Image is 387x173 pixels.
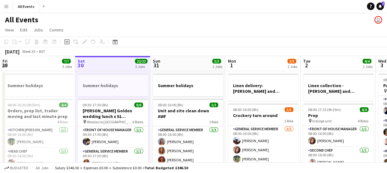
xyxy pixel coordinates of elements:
span: 3/5 [285,107,293,112]
span: 4/4 [362,59,371,64]
app-card-role: Front of House Manager1/108:00-16:00 (8h)[PERSON_NAME] [303,126,373,147]
h3: Linen delivery: [PERSON_NAME] and [PERSON_NAME] [228,83,298,94]
a: 7 [376,3,384,10]
span: 2 [302,62,310,69]
h3: Linen collection - [PERSON_NAME] and [PERSON_NAME] / [PERSON_NAME] [303,83,373,94]
span: 7/7 [62,59,71,64]
span: 1 Role [284,119,293,123]
span: 8/8 [134,103,143,107]
span: 08:00-16:00 (8h) [158,103,183,107]
app-user-avatar: Lucy Hinks [374,16,382,24]
span: 7 [382,2,384,6]
app-job-card: Linen delivery: [PERSON_NAME] and [PERSON_NAME] [228,74,298,101]
span: 08:00-16:30 (8h30m) [8,103,40,107]
app-card-role: Second Chef1/108:00-16:00 (8h)[PERSON_NAME] [303,147,373,168]
span: 4/4 [59,103,68,107]
h1: All Events [5,15,38,25]
span: 08:00-17:15 (9h15m) [308,107,341,112]
span: View [5,27,14,33]
div: 2 Jobs [213,64,222,69]
span: Sat [78,58,85,64]
div: 2 Jobs [363,64,373,69]
span: 09:30-17:30 (8h) [83,103,108,107]
div: 2 Jobs [288,64,297,69]
span: 3/3 [209,103,218,107]
a: View [3,26,16,34]
button: All Events [13,0,40,13]
span: 1 Role [209,120,218,124]
a: Edit [18,26,30,34]
app-card-role: General service member1/109:30-17:30 (8h)[PERSON_NAME] [78,148,148,169]
app-job-card: 08:00-16:00 (8h)3/3Unit and site clean down AWF1 RoleGeneral service member3/308:00-16:00 (8h)[PE... [153,99,223,166]
h3: Orders, prep list, trailer moving and last minute prep [3,108,73,119]
button: Budgeted [3,165,29,171]
span: All jobs [35,165,50,170]
span: Total Budgeted £346.50 [145,165,188,170]
span: Woodacre [GEOGRAPHIC_DATA] SP4 6LS [87,120,132,124]
h3: [PERSON_NAME] Golden wedding lunch x 51 [GEOGRAPHIC_DATA] [78,108,148,119]
span: 08:00-16:00 (8h) [233,107,258,112]
span: 31 [152,62,160,69]
h3: Summer holidays [3,83,73,88]
h3: Unit and site clean down AWF [153,108,223,119]
div: 3 Jobs [62,64,72,69]
app-card-role: Front of House Manager1/109:30-17:30 (8h)[PERSON_NAME] [78,126,148,148]
app-job-card: Summer holidays [3,74,73,96]
span: 4 Roles [57,120,68,124]
span: Edit [20,27,27,33]
app-card-role: General service member3/308:00-16:00 (8h)[PERSON_NAME][PERSON_NAME][PERSON_NAME] [153,126,223,166]
div: BST [39,49,45,54]
span: Indulge unit [312,119,332,123]
div: 3 Jobs [135,64,147,69]
span: Fri [3,58,8,64]
div: Salary £346.50 + Expenses £0.00 + Subsistence £0.00 = [55,165,188,170]
span: Week 35 [21,49,36,54]
a: Jobs [31,26,46,34]
h3: Crockery turn around [228,113,298,118]
span: Comms [49,27,64,33]
span: 22/22 [135,59,147,64]
span: Tue [303,58,310,64]
span: 3/3 [212,59,221,64]
span: 3/5 [287,59,296,64]
span: 4 Roles [358,119,368,123]
app-job-card: Linen collection - [PERSON_NAME] and [PERSON_NAME] / [PERSON_NAME] [303,74,373,101]
div: [DATE] [5,48,19,55]
h3: Prep [303,113,373,118]
span: 30 [77,62,85,69]
span: 6 Roles [132,120,143,124]
span: 1 [227,62,236,69]
app-card-role: Kitchen [PERSON_NAME]1/108:00-16:00 (8h)[PERSON_NAME] [3,126,73,148]
span: Jobs [34,27,43,33]
h3: Summer holidays [78,83,148,88]
span: Wed [378,58,386,64]
span: 4/4 [360,107,368,112]
span: Sun [153,58,160,64]
app-job-card: Summer holidays [78,74,148,96]
app-job-card: Summer holidays [153,74,223,96]
span: 3 [377,62,386,69]
app-card-role: Head Chef1/109:30-14:30 (5h)[PERSON_NAME] [3,148,73,169]
a: Comms [47,26,66,34]
span: Mon [228,58,236,64]
span: 29 [2,62,8,69]
span: Budgeted [10,166,28,170]
h3: Summer holidays [153,83,223,88]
